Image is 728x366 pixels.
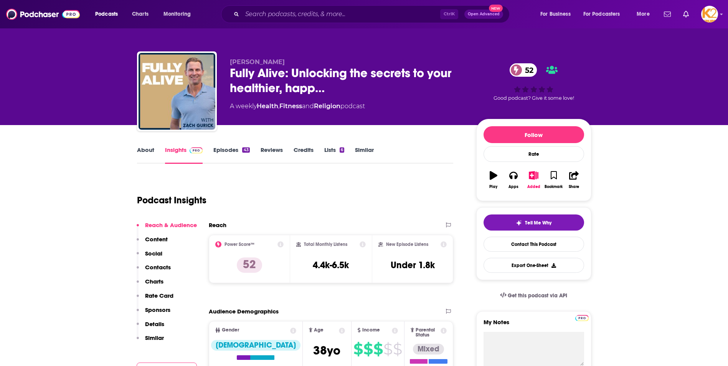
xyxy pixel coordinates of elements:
span: $ [353,343,363,355]
p: Rate Card [145,292,173,299]
div: Apps [508,185,518,189]
span: Good podcast? Give it some love! [494,95,574,101]
h2: Power Score™ [225,242,254,247]
p: 52 [237,257,262,273]
h2: Reach [209,221,226,229]
a: Religion [314,102,340,110]
img: User Profile [701,6,718,23]
span: $ [363,343,373,355]
button: Show profile menu [701,6,718,23]
span: Podcasts [95,9,118,20]
button: Reach & Audience [137,221,197,236]
input: Search podcasts, credits, & more... [242,8,440,20]
span: , [278,102,279,110]
a: 52 [510,63,537,77]
span: Age [314,328,324,333]
div: 52Good podcast? Give it some love! [476,58,591,106]
img: Podchaser Pro [190,147,203,153]
a: Reviews [261,146,283,164]
a: Get this podcast via API [494,286,574,305]
span: Get this podcast via API [508,292,567,299]
button: Open AdvancedNew [464,10,503,19]
span: Tell Me Why [525,220,551,226]
span: For Business [540,9,571,20]
img: Podchaser Pro [575,315,589,321]
a: About [137,146,154,164]
button: Play [484,166,503,194]
a: Health [257,102,278,110]
span: Parental Status [416,328,439,338]
button: Social [137,250,162,264]
span: New [489,5,503,12]
button: Added [523,166,543,194]
span: Income [362,328,380,333]
div: Search podcasts, credits, & more... [228,5,517,23]
h3: 4.4k-6.5k [313,259,349,271]
p: Details [145,320,164,328]
div: [DEMOGRAPHIC_DATA] [211,340,300,351]
p: Social [145,250,162,257]
button: Apps [503,166,523,194]
label: My Notes [484,318,584,332]
span: Monitoring [163,9,191,20]
div: A weekly podcast [230,102,365,111]
a: Show notifications dropdown [680,8,692,21]
button: Charts [137,278,163,292]
button: Export One-Sheet [484,258,584,273]
h2: Audience Demographics [209,308,279,315]
h3: Under 1.8k [391,259,435,271]
img: Fully Alive: Unlocking the secrets to your healthier, happier, longer life [139,53,215,130]
span: Ctrl K [440,9,458,19]
div: Added [527,185,540,189]
p: Contacts [145,264,171,271]
span: More [637,9,650,20]
a: Episodes43 [213,146,249,164]
a: Charts [127,8,153,20]
button: Similar [137,334,164,348]
button: Contacts [137,264,171,278]
div: Play [489,185,497,189]
span: $ [393,343,402,355]
button: Content [137,236,168,250]
a: Similar [355,146,374,164]
p: Similar [145,334,164,341]
img: tell me why sparkle [516,220,522,226]
img: Podchaser - Follow, Share and Rate Podcasts [6,7,80,21]
div: Share [569,185,579,189]
button: open menu [535,8,580,20]
button: Follow [484,126,584,143]
button: Sponsors [137,306,170,320]
div: Bookmark [545,185,563,189]
button: open menu [90,8,128,20]
a: Lists6 [324,146,344,164]
button: Rate Card [137,292,173,306]
h2: Total Monthly Listens [304,242,347,247]
div: Rate [484,146,584,162]
a: Pro website [575,314,589,321]
p: Sponsors [145,306,170,313]
span: 52 [517,63,537,77]
p: Reach & Audience [145,221,197,229]
div: 6 [340,147,344,153]
button: Bookmark [544,166,564,194]
a: InsightsPodchaser Pro [165,146,203,164]
button: open menu [158,8,201,20]
button: open menu [578,8,631,20]
a: Contact This Podcast [484,237,584,252]
h2: New Episode Listens [386,242,428,247]
h1: Podcast Insights [137,195,206,206]
span: Open Advanced [468,12,500,16]
p: Charts [145,278,163,285]
button: Details [137,320,164,335]
a: Show notifications dropdown [661,8,674,21]
span: Logged in as K2Krupp [701,6,718,23]
div: Mixed [413,344,444,354]
span: $ [373,343,383,355]
span: [PERSON_NAME] [230,58,285,66]
p: Content [145,236,168,243]
button: open menu [631,8,659,20]
span: 38 yo [313,343,340,358]
div: 43 [242,147,249,153]
span: and [302,102,314,110]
